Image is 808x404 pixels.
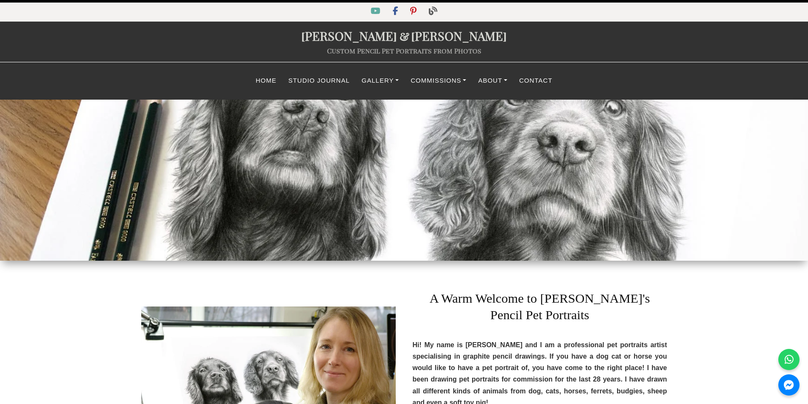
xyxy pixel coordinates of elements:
[778,349,800,370] a: WhatsApp
[413,278,667,329] h1: A Warm Welcome to [PERSON_NAME]'s Pencil Pet Portraits
[282,72,356,89] a: Studio Journal
[513,72,558,89] a: Contact
[397,28,411,44] span: &
[472,72,513,89] a: About
[250,72,282,89] a: Home
[405,8,423,15] a: Pinterest
[405,72,472,89] a: Commissions
[388,8,405,15] a: Facebook
[778,374,800,396] a: Messenger
[301,28,507,44] a: [PERSON_NAME]&[PERSON_NAME]
[356,72,405,89] a: Gallery
[424,8,442,15] a: Blog
[327,46,481,55] a: Custom Pencil Pet Portraits from Photos
[366,8,387,15] a: YouTube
